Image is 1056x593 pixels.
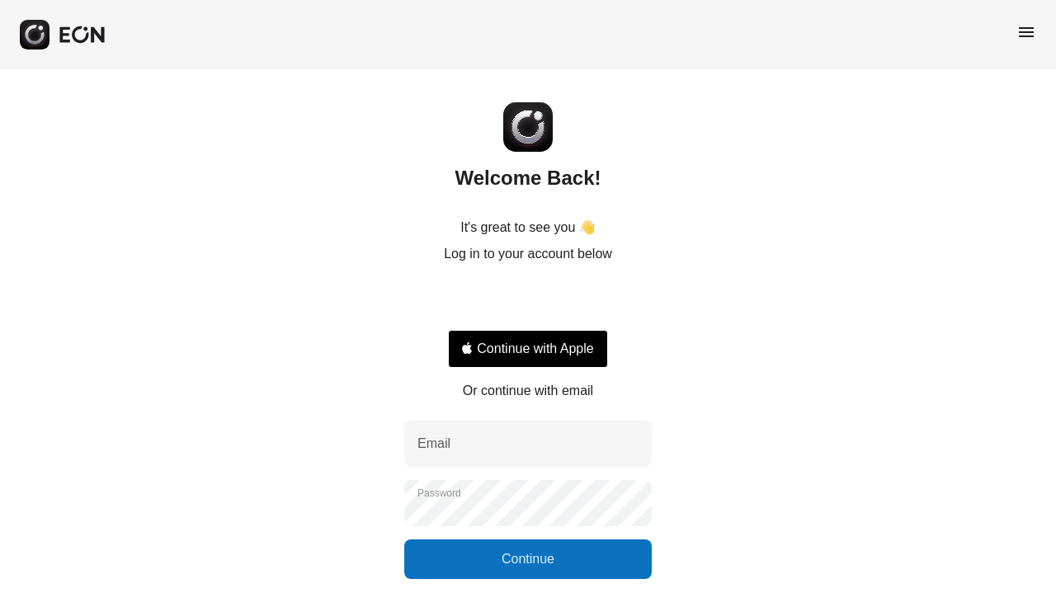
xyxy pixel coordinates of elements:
h2: Welcome Back! [455,165,601,191]
label: Email [417,434,450,454]
iframe: Knop Inloggen met Google [440,282,616,318]
label: Password [417,487,461,500]
p: It's great to see you 👋 [460,218,596,238]
button: Signin with apple ID [448,330,608,368]
button: Continue [404,539,652,579]
div: Inloggen met Google. Wordt geopend in een nieuw tabblad [448,282,608,318]
iframe: Dialoogvenster Inloggen met Google [717,16,1039,266]
p: Or continue with email [463,381,593,401]
p: Log in to your account below [444,244,612,264]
